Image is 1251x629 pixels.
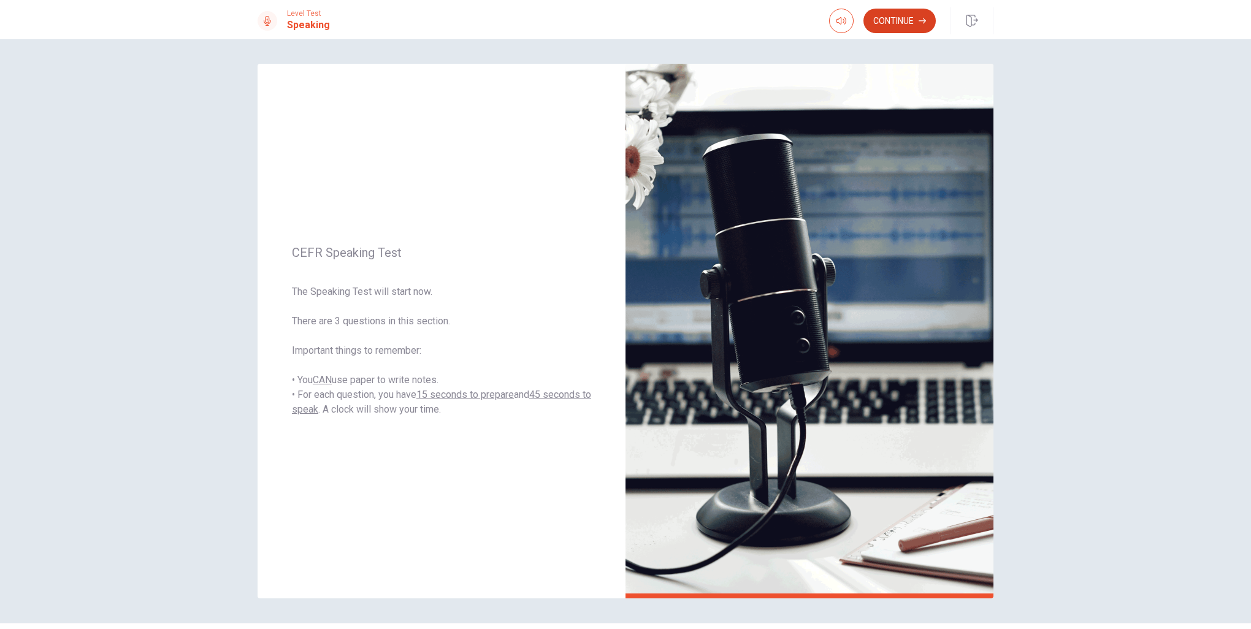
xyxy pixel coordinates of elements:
[313,374,332,386] u: CAN
[292,245,591,260] span: CEFR Speaking Test
[625,64,993,598] img: speaking intro
[863,9,936,33] button: Continue
[287,9,330,18] span: Level Test
[287,18,330,32] h1: Speaking
[292,284,591,417] span: The Speaking Test will start now. There are 3 questions in this section. Important things to reme...
[416,389,514,400] u: 15 seconds to prepare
